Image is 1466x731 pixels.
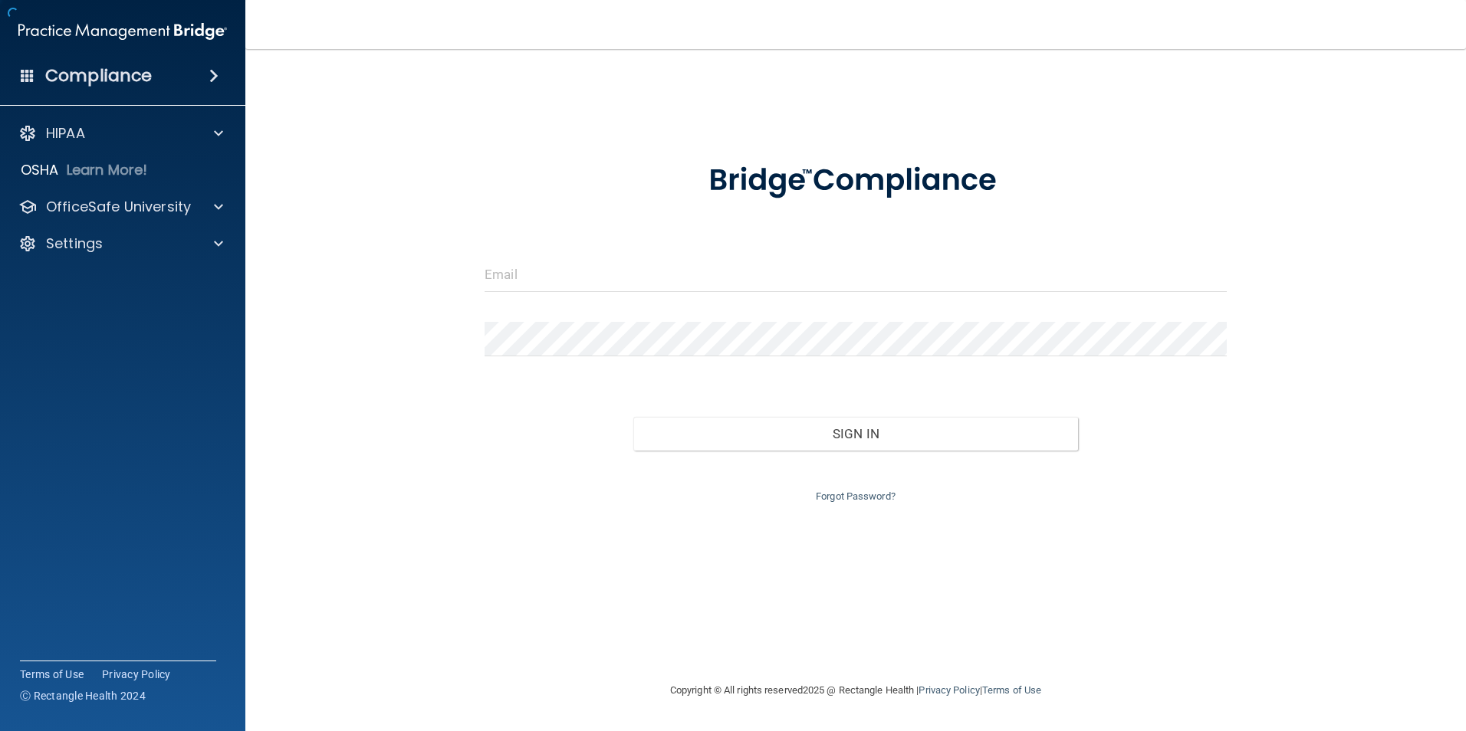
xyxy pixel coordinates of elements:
[46,198,191,216] p: OfficeSafe University
[18,234,223,253] a: Settings
[633,417,1079,451] button: Sign In
[46,124,85,143] p: HIPAA
[816,490,896,502] a: Forgot Password?
[18,16,227,47] img: PMB logo
[46,234,103,253] p: Settings
[18,124,223,143] a: HIPAA
[20,688,146,703] span: Ⓒ Rectangle Health 2024
[576,666,1136,715] div: Copyright © All rights reserved 2025 @ Rectangle Health | |
[67,161,148,179] p: Learn More!
[982,684,1041,696] a: Terms of Use
[18,198,223,216] a: OfficeSafe University
[21,161,59,179] p: OSHA
[45,65,152,87] h4: Compliance
[677,141,1034,221] img: bridge_compliance_login_screen.278c3ca4.svg
[485,257,1227,292] input: Email
[102,667,171,682] a: Privacy Policy
[20,667,84,682] a: Terms of Use
[919,684,979,696] a: Privacy Policy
